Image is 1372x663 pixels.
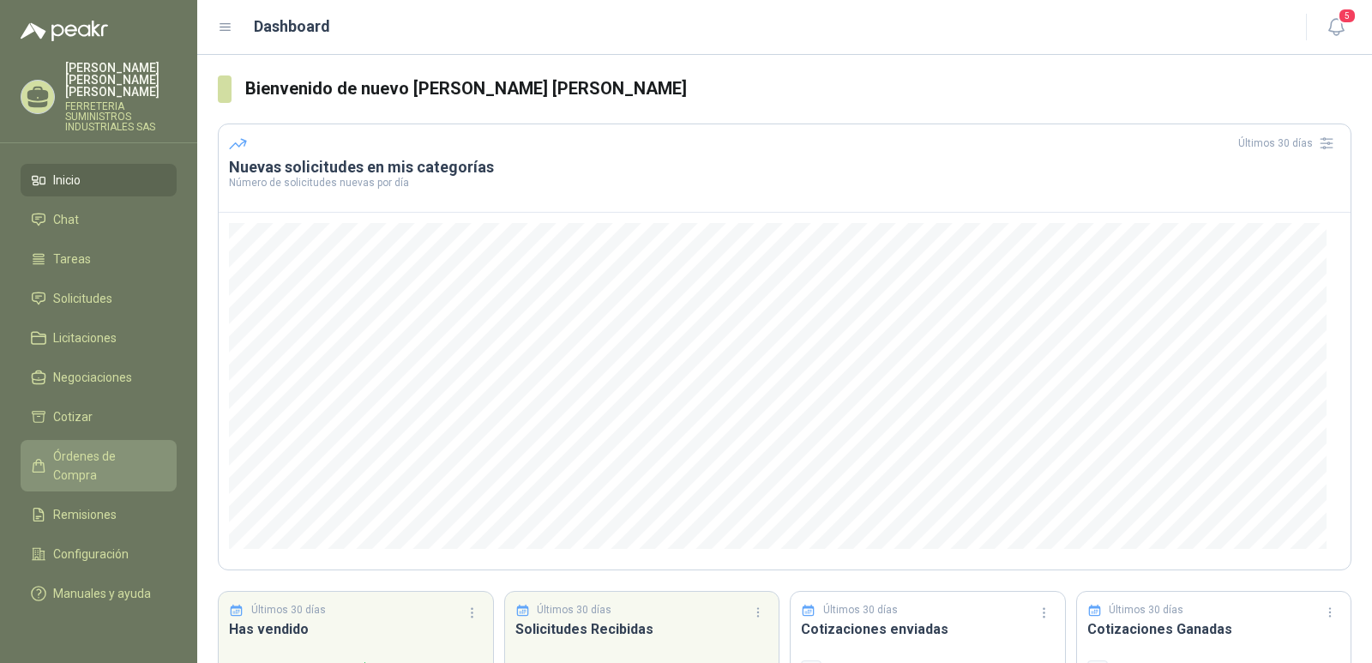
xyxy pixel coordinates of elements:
[823,602,898,618] p: Últimos 30 días
[53,328,117,347] span: Licitaciones
[1238,130,1340,157] div: Últimos 30 días
[229,157,1340,178] h3: Nuevas solicitudes en mis categorías
[21,401,177,433] a: Cotizar
[21,164,177,196] a: Inicio
[515,618,769,640] h3: Solicitudes Recibidas
[21,243,177,275] a: Tareas
[245,75,1351,102] h3: Bienvenido de nuevo [PERSON_NAME] [PERSON_NAME]
[65,101,177,132] p: FERRETERIA SUMINISTROS INDUSTRIALES SAS
[251,602,326,618] p: Últimos 30 días
[53,250,91,268] span: Tareas
[1109,602,1183,618] p: Últimos 30 días
[21,577,177,610] a: Manuales y ayuda
[53,368,132,387] span: Negociaciones
[21,538,177,570] a: Configuración
[537,602,611,618] p: Últimos 30 días
[1338,8,1357,24] span: 5
[53,171,81,190] span: Inicio
[21,440,177,491] a: Órdenes de Compra
[53,407,93,426] span: Cotizar
[53,545,129,564] span: Configuración
[65,62,177,98] p: [PERSON_NAME] [PERSON_NAME] [PERSON_NAME]
[21,498,177,531] a: Remisiones
[1321,12,1351,43] button: 5
[53,505,117,524] span: Remisiones
[53,584,151,603] span: Manuales y ayuda
[801,618,1055,640] h3: Cotizaciones enviadas
[21,282,177,315] a: Solicitudes
[53,447,160,485] span: Órdenes de Compra
[21,21,108,41] img: Logo peakr
[21,361,177,394] a: Negociaciones
[229,178,1340,188] p: Número de solicitudes nuevas por día
[254,15,330,39] h1: Dashboard
[21,203,177,236] a: Chat
[21,322,177,354] a: Licitaciones
[53,289,112,308] span: Solicitudes
[53,210,79,229] span: Chat
[229,618,483,640] h3: Has vendido
[1087,618,1341,640] h3: Cotizaciones Ganadas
